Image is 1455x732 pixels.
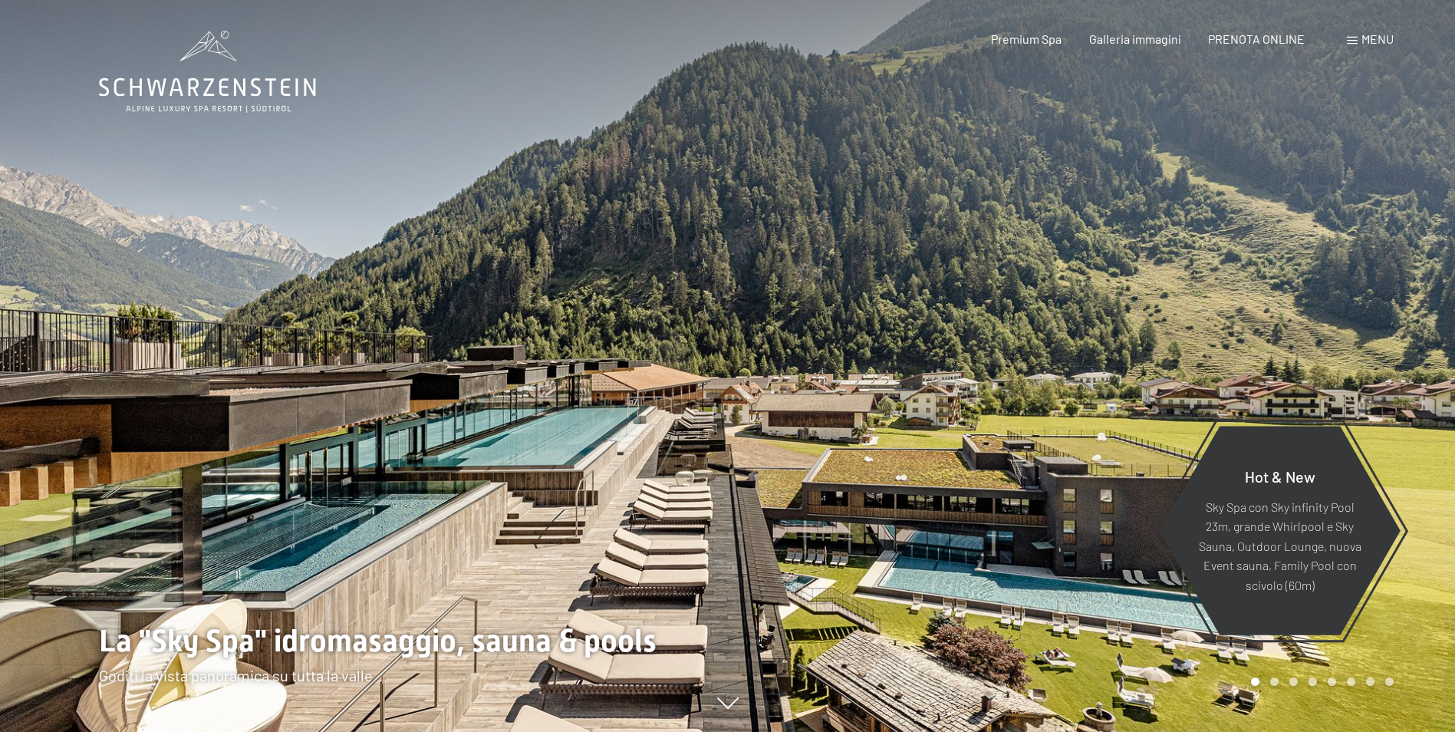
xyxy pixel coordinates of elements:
div: Carousel Page 8 [1385,678,1394,686]
div: Carousel Page 2 [1270,678,1279,686]
div: Carousel Page 3 [1289,678,1298,686]
a: Hot & New Sky Spa con Sky infinity Pool 23m, grande Whirlpool e Sky Sauna, Outdoor Lounge, nuova ... [1158,425,1401,636]
div: Carousel Page 4 [1309,678,1317,686]
p: Sky Spa con Sky infinity Pool 23m, grande Whirlpool e Sky Sauna, Outdoor Lounge, nuova Event saun... [1197,496,1363,595]
a: Galleria immagini [1089,31,1181,46]
div: Carousel Page 5 [1328,678,1336,686]
span: Menu [1361,31,1394,46]
span: Hot & New [1245,467,1315,485]
div: Carousel Page 7 [1366,678,1374,686]
div: Carousel Pagination [1246,678,1394,686]
a: PRENOTA ONLINE [1208,31,1305,46]
div: Carousel Page 6 [1347,678,1355,686]
a: Premium Spa [991,31,1062,46]
div: Carousel Page 1 (Current Slide) [1251,678,1259,686]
